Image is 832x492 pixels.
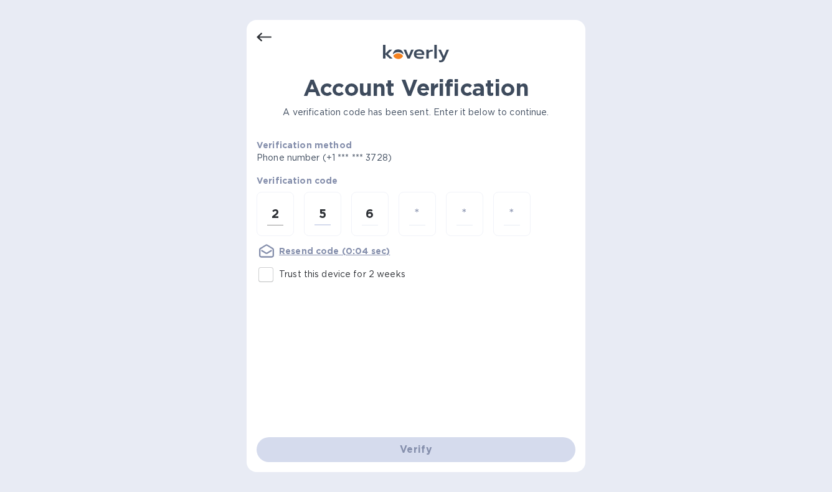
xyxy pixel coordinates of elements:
h1: Account Verification [257,75,575,101]
u: Resend code (0:04 sec) [279,246,390,256]
p: Verification code [257,174,575,187]
p: A verification code has been sent. Enter it below to continue. [257,106,575,119]
p: Trust this device for 2 weeks [279,268,405,281]
b: Verification method [257,140,352,150]
p: Phone number (+1 *** *** 3728) [257,151,487,164]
